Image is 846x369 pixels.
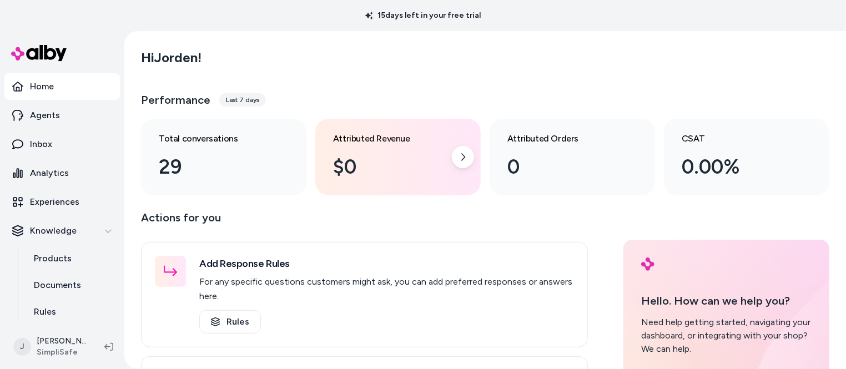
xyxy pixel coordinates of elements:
p: Agents [30,109,60,122]
p: Documents [34,279,81,292]
h3: Add Response Rules [199,256,574,271]
h2: Hi Jorden ! [141,49,202,66]
a: Home [4,73,120,100]
button: Knowledge [4,218,120,244]
a: Products [23,245,120,272]
div: Last 7 days [219,93,266,107]
p: Rules [34,305,56,319]
span: SimpliSafe [37,347,87,358]
button: J[PERSON_NAME]SimpliSafe [7,329,95,365]
div: Need help getting started, navigating your dashboard, or integrating with your shop? We can help. [641,316,812,356]
a: Experiences [4,189,120,215]
p: For any specific questions customers might ask, you can add preferred responses or answers here. [199,275,574,304]
a: Rules [199,310,261,333]
p: Home [30,80,54,93]
img: alby Logo [641,257,654,271]
p: Actions for you [141,209,588,235]
a: Attributed Revenue $0 [315,119,481,195]
p: Hello. How can we help you? [641,292,812,309]
p: [PERSON_NAME] [37,336,87,347]
p: Inbox [30,138,52,151]
p: Analytics [30,166,69,180]
h3: Attributed Orders [507,132,620,145]
h3: Attributed Revenue [333,132,445,145]
div: 0.00% [682,152,794,182]
p: 15 days left in your free trial [359,10,487,21]
a: Inbox [4,131,120,158]
span: J [13,338,31,356]
p: Knowledge [30,224,77,237]
a: Rules [23,299,120,325]
img: alby Logo [11,45,67,61]
a: Attributed Orders 0 [490,119,655,195]
p: Products [34,252,72,265]
h3: CSAT [682,132,794,145]
div: 0 [507,152,620,182]
h3: Total conversations [159,132,271,145]
a: Documents [23,272,120,299]
a: CSAT 0.00% [664,119,829,195]
a: Analytics [4,160,120,186]
a: Total conversations 29 [141,119,306,195]
div: $0 [333,152,445,182]
h3: Performance [141,92,210,108]
a: Agents [4,102,120,129]
div: 29 [159,152,271,182]
p: Experiences [30,195,79,209]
